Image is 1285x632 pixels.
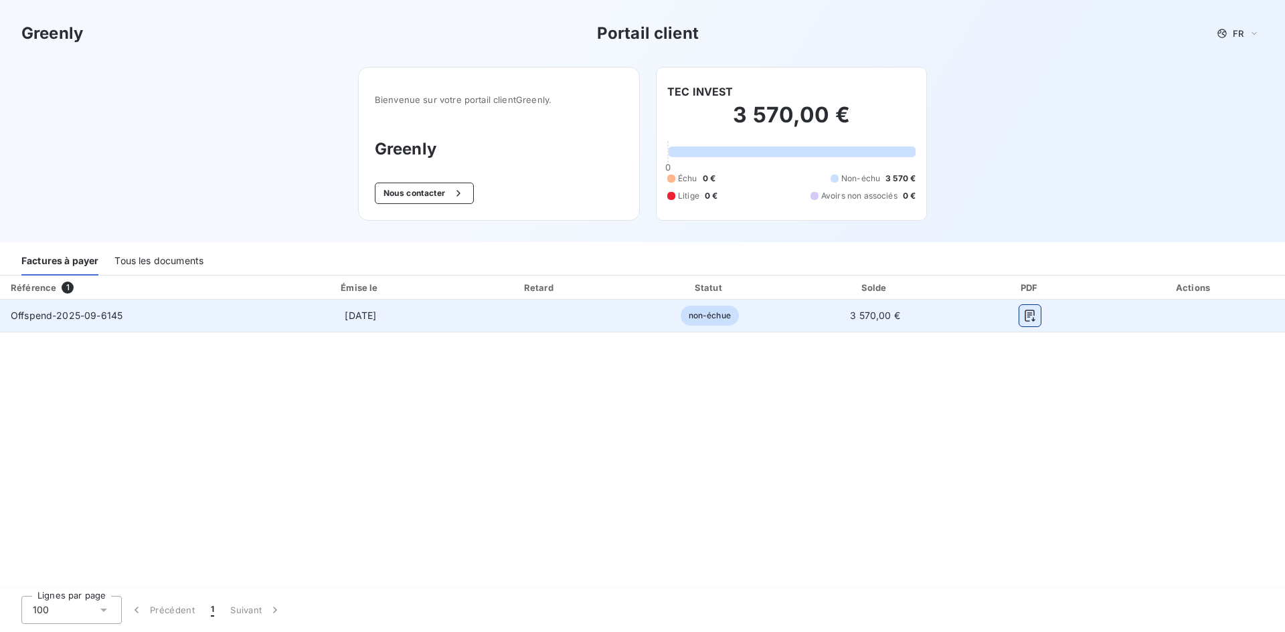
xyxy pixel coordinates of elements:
span: 100 [33,603,49,617]
h6: TEC INVEST [667,84,734,100]
span: non-échue [681,306,739,326]
button: Précédent [122,596,203,624]
span: 0 € [703,173,715,185]
span: 1 [62,282,74,294]
span: Litige [678,190,699,202]
h3: Greenly [375,137,623,161]
span: FR [1233,28,1244,39]
div: PDF [960,281,1101,294]
div: Émise le [270,281,451,294]
span: [DATE] [345,310,376,321]
span: 3 570 € [885,173,916,185]
span: 0 € [903,190,916,202]
span: Avoirs non associés [821,190,897,202]
span: 3 570,00 € [850,310,900,321]
span: 0 € [705,190,717,202]
h3: Greenly [21,21,83,45]
div: Statut [628,281,790,294]
span: Échu [678,173,697,185]
h2: 3 570,00 € [667,102,916,142]
span: Bienvenue sur votre portail client Greenly . [375,94,623,105]
span: 0 [665,162,671,173]
div: Actions [1106,281,1282,294]
button: Nous contacter [375,183,474,204]
h3: Portail client [597,21,699,45]
div: Tous les documents [114,247,203,276]
div: Retard [457,281,623,294]
span: Non-échu [841,173,880,185]
button: 1 [203,596,222,624]
div: Solde [796,281,954,294]
div: Factures à payer [21,247,98,276]
div: Référence [11,282,56,293]
span: 1 [211,603,214,617]
button: Suivant [222,596,290,624]
span: Offspend-2025-09-6145 [11,310,122,321]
